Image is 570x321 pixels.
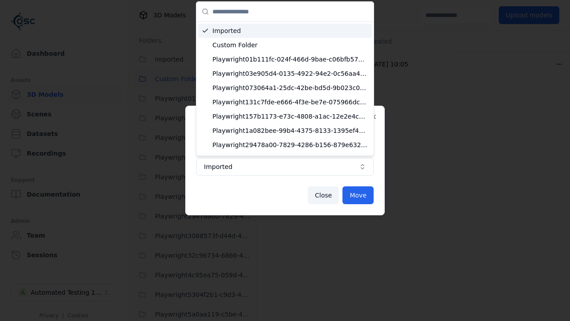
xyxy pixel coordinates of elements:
span: Playwright01b111fc-024f-466d-9bae-c06bfb571c6d [212,55,368,64]
span: Playwright131c7fde-e666-4f3e-be7e-075966dc97bc [212,98,368,107]
span: Imported [212,26,368,35]
span: Custom Folder [212,41,368,49]
span: Playwright1a082bee-99b4-4375-8133-1395ef4c0af5 [212,126,368,135]
div: Suggestions [196,22,374,156]
span: Playwright3088573f-d44d-455e-85f6-006cb06f31fb [212,155,368,164]
span: Playwright073064a1-25dc-42be-bd5d-9b023c0ea8dd [212,83,368,92]
span: Playwright157b1173-e73c-4808-a1ac-12e2e4cec217 [212,112,368,121]
span: Playwright03e905d4-0135-4922-94e2-0c56aa41bf04 [212,69,368,78]
span: Playwright29478a00-7829-4286-b156-879e6320140f [212,140,368,149]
